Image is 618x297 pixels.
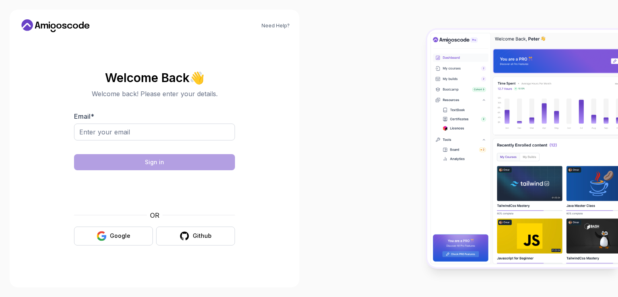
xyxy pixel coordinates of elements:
[193,232,212,240] div: Github
[145,158,164,166] div: Sign in
[74,112,94,120] label: Email *
[94,175,215,206] iframe: Widget que contiene una casilla de verificación para el desafío de seguridad de hCaptcha
[427,30,618,267] img: Amigoscode Dashboard
[74,71,235,84] h2: Welcome Back
[74,227,153,245] button: Google
[74,154,235,170] button: Sign in
[110,232,130,240] div: Google
[156,227,235,245] button: Github
[189,71,205,85] span: 👋
[150,210,159,220] p: OR
[262,23,290,29] a: Need Help?
[74,89,235,99] p: Welcome back! Please enter your details.
[74,124,235,140] input: Enter your email
[19,19,92,32] a: Home link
